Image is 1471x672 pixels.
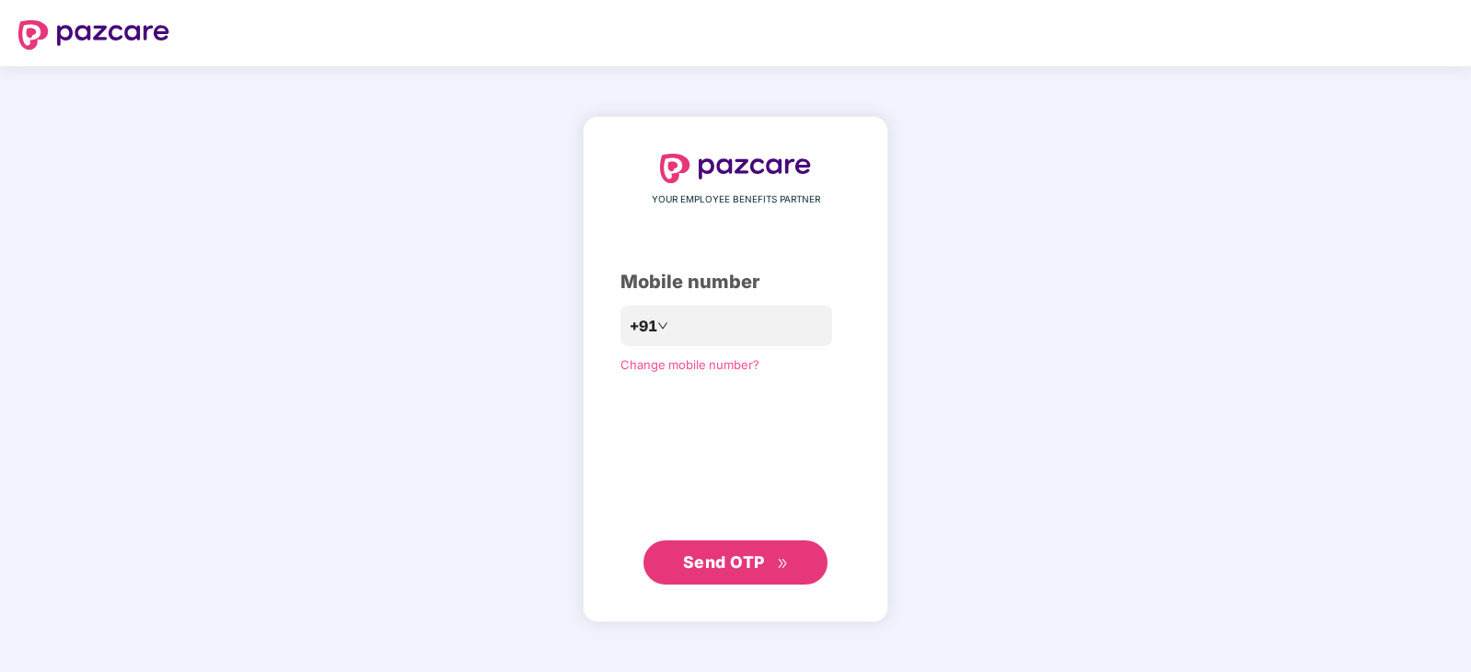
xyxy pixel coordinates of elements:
[777,558,789,570] span: double-right
[660,154,811,183] img: logo
[18,20,169,50] img: logo
[652,192,820,207] span: YOUR EMPLOYEE BENEFITS PARTNER
[643,540,828,585] button: Send OTPdouble-right
[620,357,759,372] a: Change mobile number?
[620,268,851,296] div: Mobile number
[630,315,657,338] span: +91
[657,320,668,331] span: down
[683,552,765,572] span: Send OTP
